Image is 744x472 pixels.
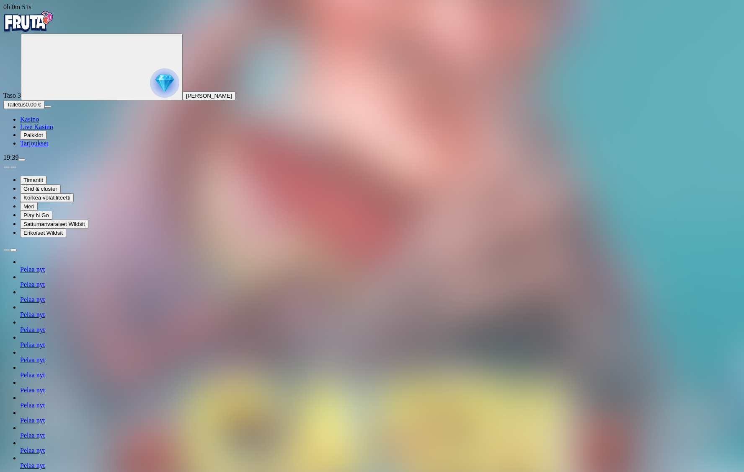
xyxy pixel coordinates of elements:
[3,92,21,99] span: Taso 3
[23,212,49,218] span: Play N Go
[23,177,43,183] span: Timantit
[3,116,741,147] nav: Main menu
[20,281,45,288] a: Pelaa nyt
[23,132,43,138] span: Palkkiot
[20,116,39,123] a: Kasino
[20,341,45,348] a: Pelaa nyt
[3,11,54,32] img: Fruta
[183,91,235,100] button: [PERSON_NAME]
[20,193,74,202] button: Korkea volatiliteetti
[3,166,10,169] button: prev slide
[20,123,53,130] a: Live Kasino
[23,221,85,227] span: Sattumanvaraiset Wildsit
[21,34,183,100] button: reward progress
[20,371,45,379] a: Pelaa nyt
[23,230,63,236] span: Erikoiset Wildsit
[23,203,34,210] span: Meri
[20,311,45,318] a: Pelaa nyt
[20,176,46,184] button: Timantit
[3,26,54,33] a: Fruta
[20,432,45,439] a: Pelaa nyt
[20,402,45,409] a: Pelaa nyt
[3,249,10,251] button: prev slide
[18,158,25,161] button: menu
[7,101,26,108] span: Talletus
[20,202,38,211] button: Meri
[26,101,41,108] span: 0.00 €
[10,166,17,169] button: next slide
[20,220,88,228] button: Sattumanvaraiset Wildsit
[20,266,45,273] a: Pelaa nyt
[20,356,45,363] a: Pelaa nyt
[3,154,18,161] span: 19:39
[23,186,57,192] span: Grid & cluster
[20,326,45,333] a: Pelaa nyt
[20,140,48,147] a: Tarjoukset
[44,105,51,108] button: menu
[3,11,741,147] nav: Primary
[20,131,46,140] button: Palkkiot
[20,386,45,394] a: Pelaa nyt
[186,93,232,99] span: [PERSON_NAME]
[3,100,44,109] button: Talletusplus icon0.00 €
[10,249,17,251] button: next slide
[20,417,45,424] a: Pelaa nyt
[3,3,31,10] span: user session time
[20,447,45,454] a: Pelaa nyt
[20,296,45,303] a: Pelaa nyt
[20,211,52,220] button: Play N Go
[23,195,70,201] span: Korkea volatiliteetti
[20,184,61,193] button: Grid & cluster
[150,68,179,98] img: reward progress
[20,462,45,469] a: Pelaa nyt
[20,228,66,237] button: Erikoiset Wildsit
